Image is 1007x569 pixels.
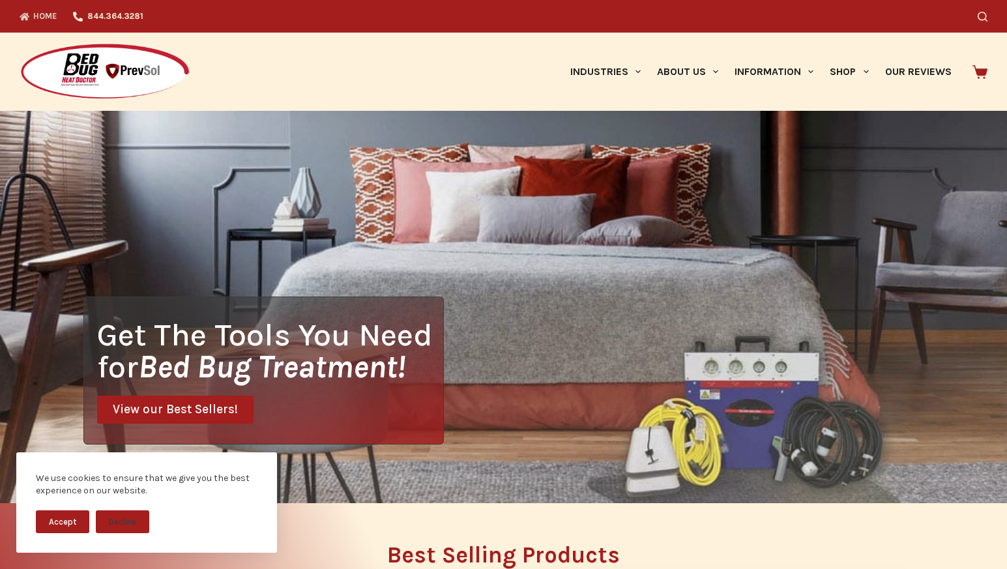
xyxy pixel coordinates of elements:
[83,544,924,566] h2: Best Selling Products
[36,510,89,533] button: Accept
[562,33,959,111] nav: Primary
[649,33,726,111] a: About Us
[138,348,405,385] i: Bed Bug Treatment!
[97,396,254,424] a: View our Best Sellers!
[562,33,649,111] a: Industries
[877,33,959,111] a: Our Reviews
[20,43,190,101] img: Prevsol/Bed Bug Heat Doctor
[36,472,257,497] div: We use cookies to ensure that we give you the best experience on our website.
[97,319,443,383] h1: Get The Tools You Need for
[978,12,987,22] button: Search
[113,403,238,416] span: View our Best Sellers!
[727,33,822,111] a: Information
[96,510,149,533] button: Decline
[822,33,877,111] a: Shop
